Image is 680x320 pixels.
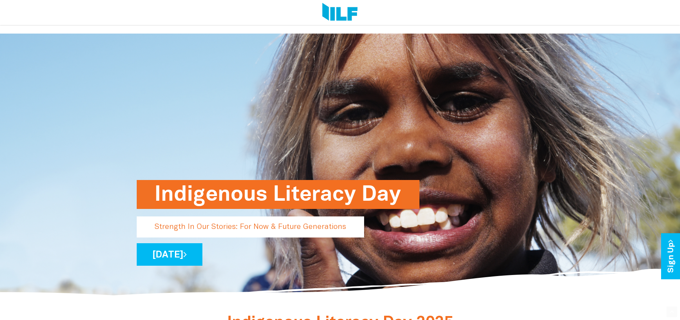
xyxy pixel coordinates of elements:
[322,3,358,22] img: Logo
[155,180,402,209] h1: Indigenous Literacy Day
[666,306,677,317] div: Scroll Back to Top
[137,216,364,237] p: Strength In Our Stories: For Now & Future Generations
[137,243,202,266] a: [DATE]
